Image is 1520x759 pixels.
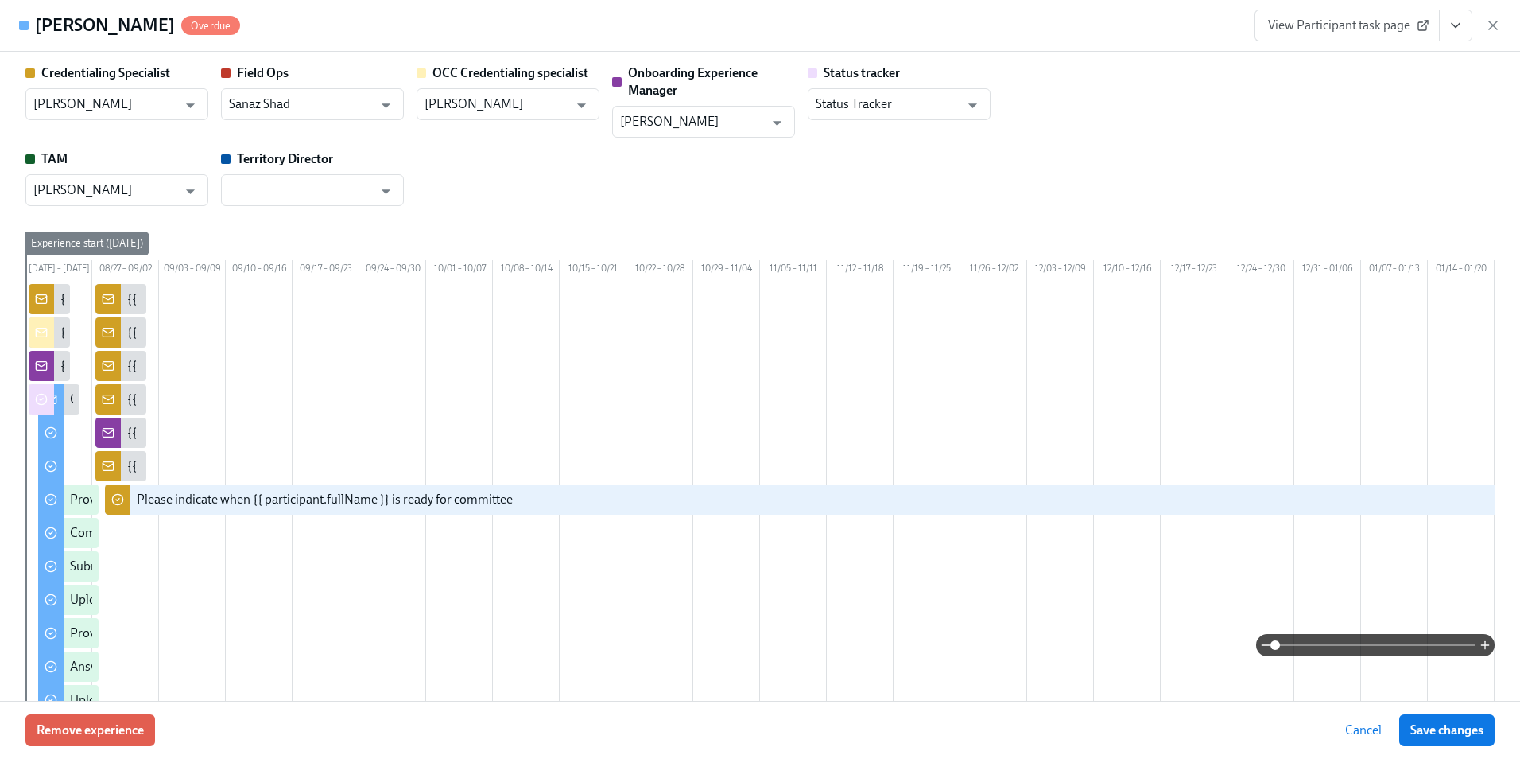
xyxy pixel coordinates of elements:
div: {{ participant.fullName }} DEA certificate uploaded [127,324,400,341]
button: Open [569,93,594,118]
div: {{ participant.fullName }} NPI [127,290,288,308]
div: 10/15 – 10/21 [560,260,626,281]
div: 11/05 – 11/11 [760,260,827,281]
strong: TAM [41,151,68,166]
h4: [PERSON_NAME] [35,14,175,37]
button: View task page [1439,10,1472,41]
button: Cancel [1334,714,1393,746]
a: View Participant task page [1254,10,1440,41]
button: Open [178,93,203,118]
div: 09/24 – 09/30 [359,260,426,281]
span: Save changes [1410,722,1483,738]
button: Open [374,179,398,204]
strong: Onboarding Experience Manager [628,65,758,98]
div: 10/22 – 10/28 [626,260,693,281]
div: 12/24 – 12/30 [1227,260,1294,281]
span: Overdue [181,20,240,32]
div: 01/07 – 01/13 [1361,260,1428,281]
div: Provide a copy of your residency completion certificate [70,625,363,642]
div: {{ participant.fullName }} has been enrolled in the Dado Pre-boarding [60,290,436,308]
div: 10/08 – 10/14 [493,260,560,281]
div: 11/26 – 12/02 [960,260,1027,281]
div: Provide key information for the credentialing process [70,491,357,508]
div: 12/31 – 01/06 [1294,260,1361,281]
div: {{ participant.fullName }} Licensure is complete [127,424,384,442]
div: Experience start ([DATE]) [25,232,149,255]
div: Please indicate when {{ participant.fullName }} is ready for committee [137,491,513,508]
button: Open [374,93,398,118]
div: 12/17 – 12/23 [1161,260,1227,281]
div: 09/17 – 09/23 [293,260,359,281]
div: Getting started at [GEOGRAPHIC_DATA] [70,391,290,408]
div: [DATE] – [DATE] [25,260,92,281]
div: 08/27 – 09/02 [92,260,159,281]
div: 10/01 – 10/07 [426,260,493,281]
div: 09/03 – 09/09 [159,260,226,281]
strong: Status tracker [824,65,900,80]
div: {{ participant.fullName }} Licensure is complete [127,391,384,408]
span: Cancel [1345,722,1382,738]
span: Remove experience [37,722,144,738]
div: Submit your resume for credentialing [70,558,272,575]
div: Complete the malpractice insurance information and application form [70,524,448,542]
div: 11/19 – 11/25 [894,260,960,281]
div: 01/14 – 01/20 [1428,260,1495,281]
span: View Participant task page [1268,18,1426,33]
strong: Field Ops [237,65,289,80]
button: Save changes [1399,714,1495,746]
div: {{ participant.fullName }} has been enrolled in the Dado Pre-boarding [60,357,436,375]
div: {{ participant.fullName }} has been enrolled in the state credentialing process [60,324,475,341]
button: Open [178,179,203,204]
button: Remove experience [25,714,155,746]
strong: OCC Credentialing specialist [432,65,588,80]
div: 10/29 – 11/04 [693,260,760,281]
button: Open [765,111,789,135]
div: Upload your dental licensure [70,691,225,709]
div: 11/12 – 11/18 [827,260,894,281]
div: Upload a PDF of your dental school diploma [70,591,308,609]
strong: Territory Director [237,151,333,166]
div: 12/03 – 12/09 [1027,260,1094,281]
strong: Credentialing Specialist [41,65,170,80]
div: 09/10 – 09/16 [226,260,293,281]
div: 12/10 – 12/16 [1094,260,1161,281]
button: Open [960,93,985,118]
div: Answer the credentialing disclosure questions [70,658,319,675]
div: {{ participant.fullName }} BLS uploaded [127,357,342,375]
div: {{ participant.fullName }} Diploma uploaded [127,457,367,475]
